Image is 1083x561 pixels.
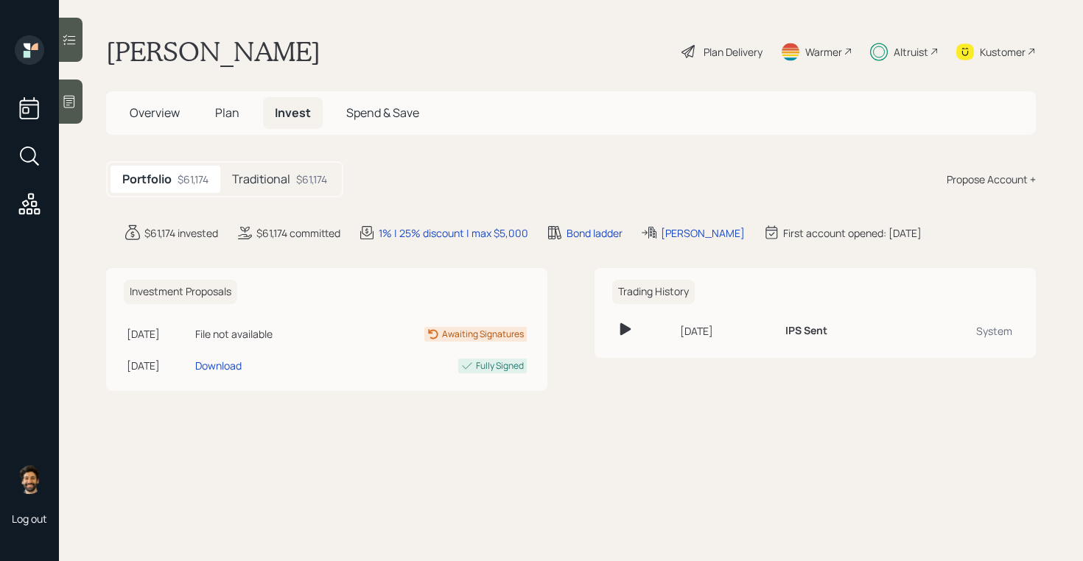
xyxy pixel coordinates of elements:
span: Overview [130,105,180,121]
div: [DATE] [127,326,189,342]
div: $61,174 committed [256,225,340,241]
h5: Traditional [232,172,290,186]
span: Invest [275,105,311,121]
div: Awaiting Signatures [442,328,524,341]
div: Plan Delivery [704,44,763,60]
h6: IPS Sent [785,325,827,337]
div: [DATE] [680,323,774,339]
div: Fully Signed [476,359,524,373]
div: File not available [195,326,336,342]
div: [PERSON_NAME] [661,225,745,241]
div: [DATE] [127,358,189,373]
div: Download [195,358,242,373]
h5: Portfolio [122,172,172,186]
div: $61,174 [178,172,208,187]
img: eric-schwartz-headshot.png [15,465,44,494]
div: Bond ladder [567,225,623,241]
div: First account opened: [DATE] [783,225,922,241]
div: Propose Account + [947,172,1036,187]
div: Kustomer [980,44,1026,60]
div: $61,174 [296,172,327,187]
h1: [PERSON_NAME] [106,35,320,68]
span: Spend & Save [346,105,419,121]
div: Log out [12,512,47,526]
div: Warmer [805,44,842,60]
div: Altruist [894,44,928,60]
div: 1% | 25% discount | max $5,000 [379,225,528,241]
div: $61,174 invested [144,225,218,241]
div: System [912,323,1012,339]
h6: Trading History [612,280,695,304]
span: Plan [215,105,239,121]
h6: Investment Proposals [124,280,237,304]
